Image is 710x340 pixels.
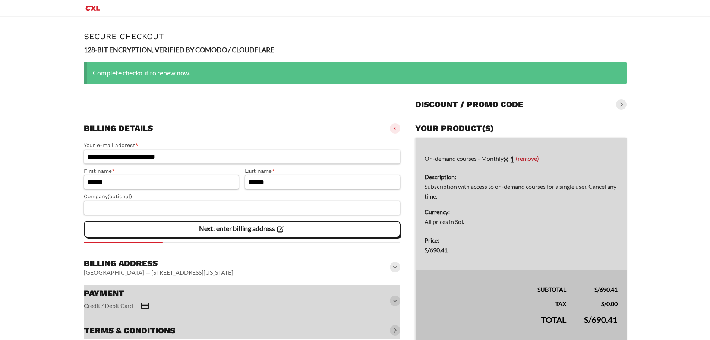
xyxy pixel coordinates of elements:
[84,46,274,54] strong: 128-BIT ENCRYPTION, VERIFIED BY COMODO / CLOUDFLARE
[84,123,153,134] h3: Billing details
[415,99,523,110] h3: Discount / promo code
[84,62,627,84] div: Complete checkout to renew now.
[84,141,401,150] label: Your e-mail address
[245,167,400,175] label: Last name
[84,32,627,41] h1: Secure Checkout
[108,193,132,199] span: (optional)
[84,269,233,276] vaadin-horizontal-layout: [GEOGRAPHIC_DATA] — [STREET_ADDRESS][US_STATE]
[84,221,401,237] vaadin-button: Next: enter billing address
[84,192,401,201] label: Company
[84,167,239,175] label: First name
[84,258,233,269] h3: Billing address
